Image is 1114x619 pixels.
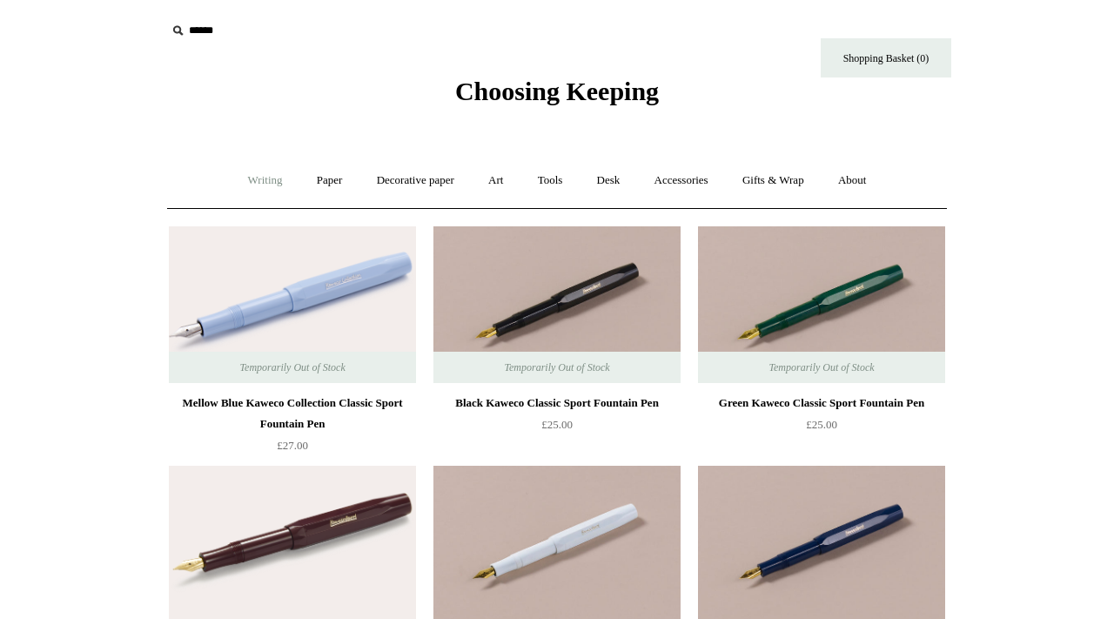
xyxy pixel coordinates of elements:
span: Temporarily Out of Stock [751,352,891,383]
span: £25.00 [806,418,837,431]
a: Tools [522,158,579,204]
span: £25.00 [541,418,573,431]
a: Decorative paper [361,158,470,204]
img: Mellow Blue Kaweco Collection Classic Sport Fountain Pen [169,226,416,383]
div: Mellow Blue Kaweco Collection Classic Sport Fountain Pen [173,393,412,434]
a: Green Kaweco Classic Sport Fountain Pen Green Kaweco Classic Sport Fountain Pen Temporarily Out o... [698,226,945,383]
a: Choosing Keeping [455,91,659,103]
a: Mellow Blue Kaweco Collection Classic Sport Fountain Pen £27.00 [169,393,416,464]
a: Mellow Blue Kaweco Collection Classic Sport Fountain Pen Mellow Blue Kaweco Collection Classic Sp... [169,226,416,383]
a: Black Kaweco Classic Sport Fountain Pen Black Kaweco Classic Sport Fountain Pen Temporarily Out o... [433,226,681,383]
a: Paper [301,158,359,204]
a: Green Kaweco Classic Sport Fountain Pen £25.00 [698,393,945,464]
a: About [822,158,882,204]
span: Choosing Keeping [455,77,659,105]
div: Green Kaweco Classic Sport Fountain Pen [702,393,941,414]
img: Black Kaweco Classic Sport Fountain Pen [433,226,681,383]
a: Gifts & Wrap [727,158,820,204]
a: Writing [232,158,299,204]
a: Black Kaweco Classic Sport Fountain Pen £25.00 [433,393,681,464]
a: Desk [581,158,636,204]
a: Shopping Basket (0) [821,38,951,77]
span: Temporarily Out of Stock [222,352,362,383]
a: Art [473,158,519,204]
img: Green Kaweco Classic Sport Fountain Pen [698,226,945,383]
div: Black Kaweco Classic Sport Fountain Pen [438,393,676,414]
a: Accessories [639,158,724,204]
span: Temporarily Out of Stock [487,352,627,383]
span: £27.00 [277,439,308,452]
